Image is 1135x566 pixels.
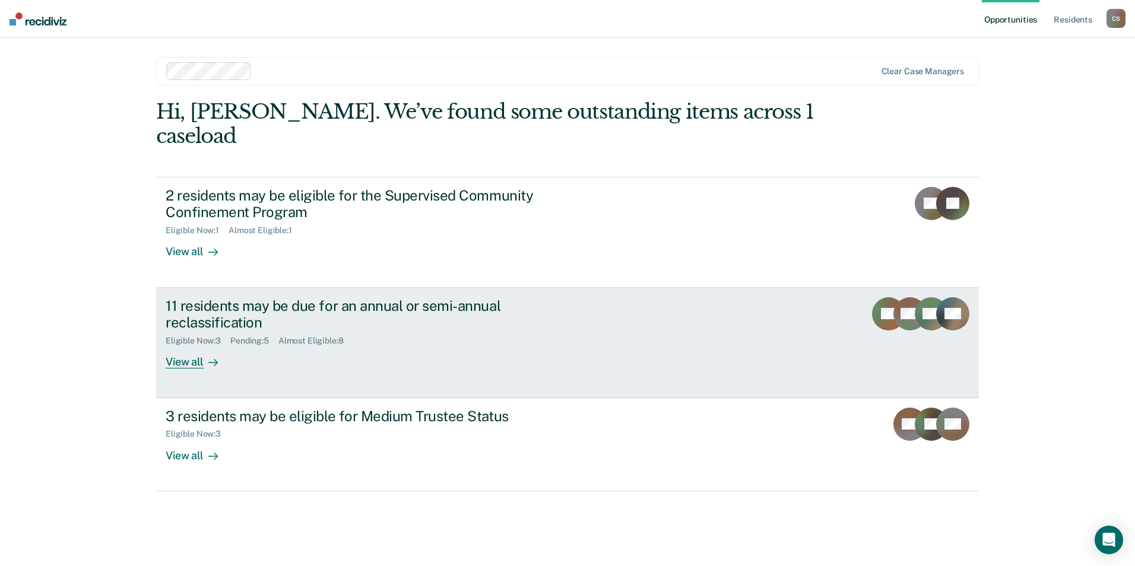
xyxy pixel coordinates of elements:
[229,225,302,236] div: Almost Eligible : 1
[1107,9,1126,28] div: C S
[156,177,979,288] a: 2 residents may be eligible for the Supervised Community Confinement ProgramEligible Now:1Almost ...
[9,12,66,26] img: Recidiviz
[156,288,979,398] a: 11 residents may be due for an annual or semi-annual reclassificationEligible Now:3Pending:5Almos...
[166,429,230,439] div: Eligible Now : 3
[156,100,814,148] div: Hi, [PERSON_NAME]. We’ve found some outstanding items across 1 caseload
[166,187,582,221] div: 2 residents may be eligible for the Supervised Community Confinement Program
[166,439,232,462] div: View all
[156,398,979,491] a: 3 residents may be eligible for Medium Trustee StatusEligible Now:3View all
[166,236,232,259] div: View all
[230,336,278,346] div: Pending : 5
[278,336,353,346] div: Almost Eligible : 8
[1095,526,1123,554] div: Open Intercom Messenger
[166,346,232,369] div: View all
[166,225,229,236] div: Eligible Now : 1
[1107,9,1126,28] button: CS
[166,336,230,346] div: Eligible Now : 3
[882,66,964,77] div: Clear case managers
[166,408,582,425] div: 3 residents may be eligible for Medium Trustee Status
[166,297,582,332] div: 11 residents may be due for an annual or semi-annual reclassification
